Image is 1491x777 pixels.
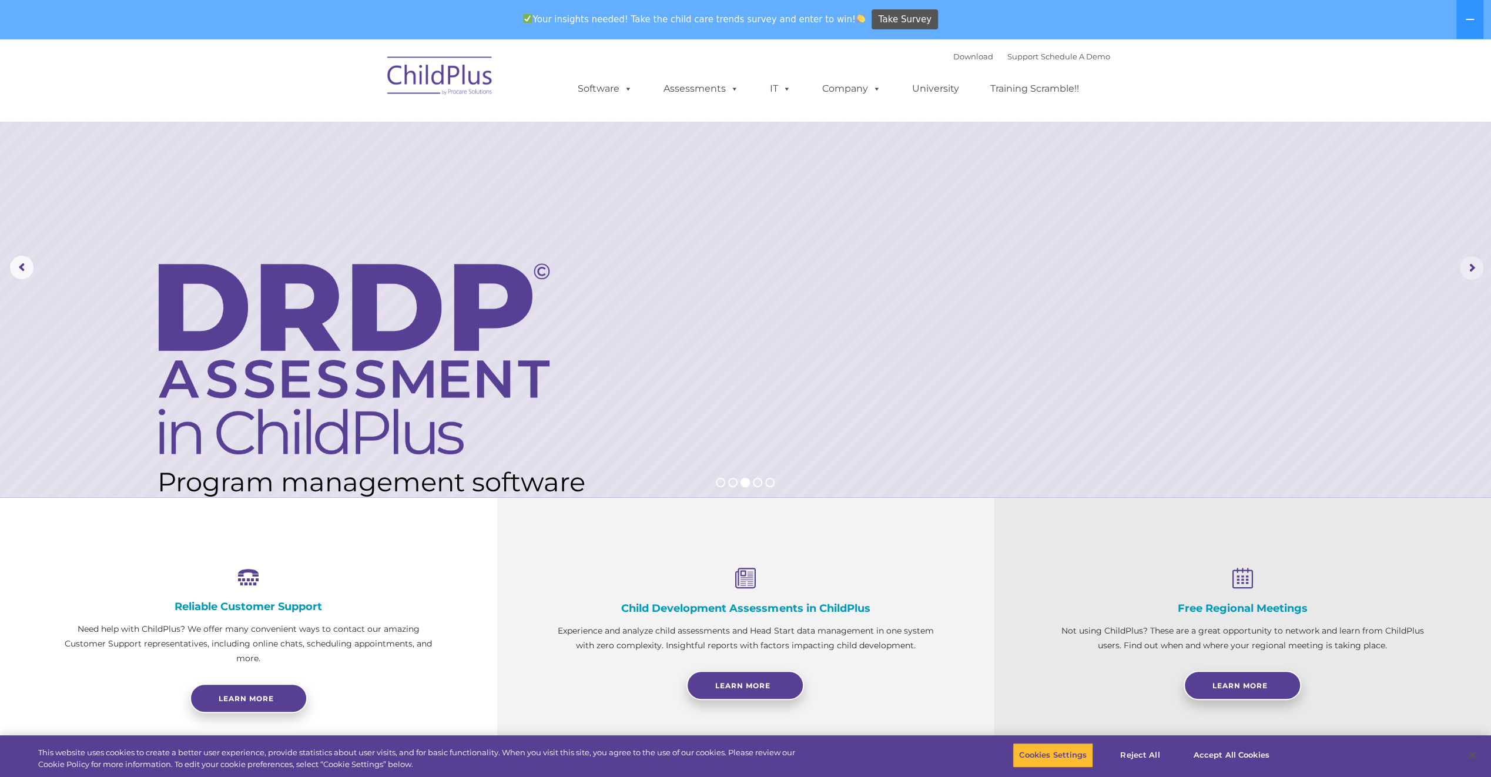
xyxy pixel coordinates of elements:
img: DRDP Assessment in ChildPlus [159,263,550,454]
img: ChildPlus by Procare Solutions [381,48,499,107]
button: Cookies Settings [1013,743,1093,768]
a: Learn more [190,684,307,713]
span: Learn More [715,681,770,690]
a: Learn More [1184,671,1301,700]
a: Take Survey [872,9,938,30]
a: Schedule A Demo [1041,52,1110,61]
h4: Free Regional Meetings [1053,602,1432,615]
img: 👏 [856,14,865,23]
a: Software [566,77,644,101]
span: Learn more [219,694,274,703]
img: ✅ [523,14,532,23]
span: Phone number [163,126,213,135]
p: Experience and analyze child assessments and Head Start data management in one system with zero c... [556,624,936,653]
a: University [900,77,971,101]
p: Need help with ChildPlus? We offer many convenient ways to contact our amazing Customer Support r... [59,622,438,666]
a: Learn More [686,671,804,700]
a: IT [758,77,803,101]
a: Company [810,77,893,101]
h4: Child Development Assessments in ChildPlus [556,602,936,615]
span: Last name [163,78,199,86]
a: Support [1007,52,1038,61]
span: Your insights needed! Take the child care trends survey and enter to win! [518,8,870,31]
button: Reject All [1103,743,1177,768]
button: Close [1459,742,1485,768]
h4: Reliable Customer Support [59,600,438,613]
a: Training Scramble!! [979,77,1091,101]
span: Learn More [1212,681,1268,690]
a: Download [953,52,993,61]
font: | [953,52,1110,61]
span: Take Survey [879,9,932,30]
a: Assessments [652,77,750,101]
div: This website uses cookies to create a better user experience, provide statistics about user visit... [38,747,820,770]
rs-layer: Program management software combined with child development assessments in ONE POWERFUL system! T... [158,467,635,587]
button: Accept All Cookies [1187,743,1275,768]
p: Not using ChildPlus? These are a great opportunity to network and learn from ChildPlus users. Fin... [1053,624,1432,653]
